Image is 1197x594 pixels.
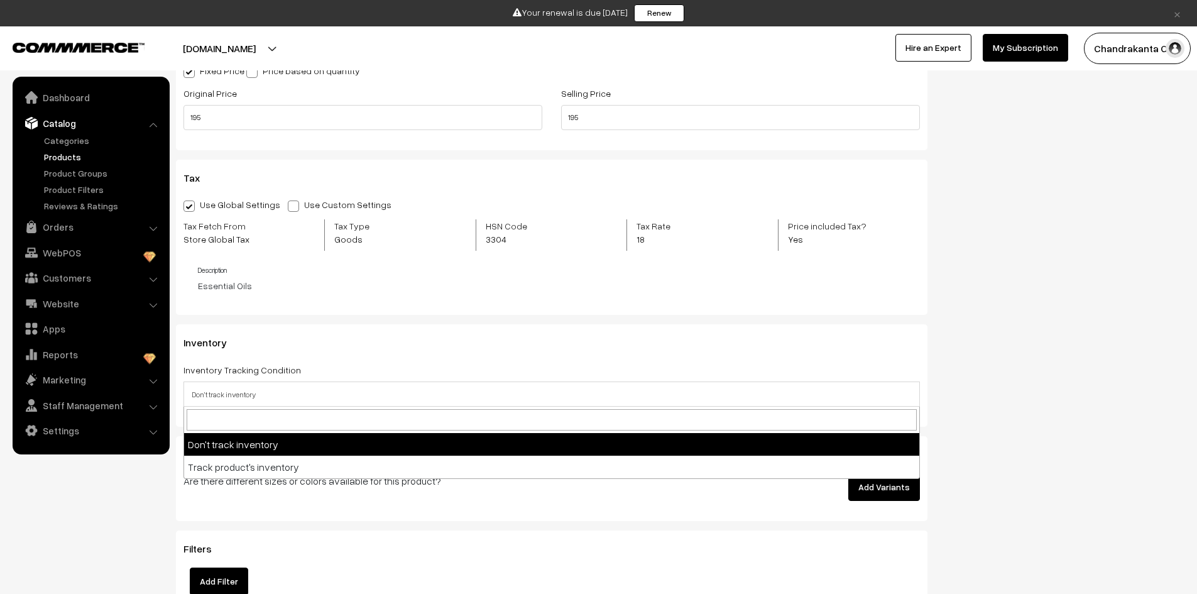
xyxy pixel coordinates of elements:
[16,317,165,340] a: Apps
[16,343,165,366] a: Reports
[788,233,882,246] span: Yes
[41,134,165,147] a: Categories
[183,198,280,211] label: Use Global Settings
[183,172,215,184] span: Tax
[183,542,227,555] span: Filters
[198,279,920,292] p: Essential Oils
[183,473,669,488] p: Are there different sizes or colors available for this product?
[183,87,237,100] label: Original Price
[1169,6,1186,21] a: ×
[634,4,684,22] a: Renew
[16,216,165,238] a: Orders
[16,86,165,109] a: Dashboard
[637,219,679,246] label: Tax Rate
[1166,39,1184,58] img: user
[16,241,165,264] a: WebPOS
[184,456,919,478] li: Track product's inventory
[184,433,919,456] li: Don't track inventory
[16,112,165,135] a: Catalog
[183,336,242,349] span: Inventory
[486,219,548,246] label: HSN Code
[183,363,301,377] label: Inventory Tracking Condition
[4,4,1193,22] div: Your renewal is due [DATE]
[183,382,920,407] span: Don't track inventory
[184,383,919,405] span: Don't track inventory
[16,419,165,442] a: Settings
[13,43,145,52] img: COMMMERCE
[246,64,360,77] label: Price based on quantity
[183,219,312,246] label: Tax Fetch From
[41,167,165,180] a: Product Groups
[183,64,244,77] label: Fixed Price
[16,368,165,391] a: Marketing
[139,33,300,64] button: [DOMAIN_NAME]
[334,219,398,246] label: Tax Type
[486,233,548,246] span: 3304
[637,233,679,246] span: 18
[334,233,398,246] span: Goods
[41,150,165,163] a: Products
[288,198,398,211] label: Use Custom Settings
[16,292,165,315] a: Website
[198,266,920,274] h4: Description
[983,34,1068,62] a: My Subscription
[848,473,920,501] button: Add Variants
[16,394,165,417] a: Staff Management
[895,34,971,62] a: Hire an Expert
[561,87,611,100] label: Selling Price
[41,183,165,196] a: Product Filters
[13,39,123,54] a: COMMMERCE
[1084,33,1191,64] button: Chandrakanta C…
[16,267,165,289] a: Customers
[183,233,312,246] span: Store Global Tax
[183,105,542,130] input: Original Price
[788,219,882,246] label: Price included Tax?
[41,199,165,212] a: Reviews & Ratings
[561,105,920,130] input: Selling Price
